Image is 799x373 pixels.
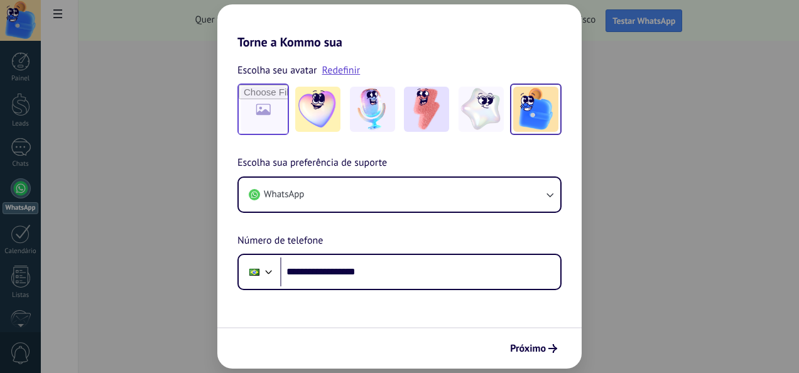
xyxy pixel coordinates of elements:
[322,64,361,77] a: Redefinir
[264,188,304,201] span: WhatsApp
[350,87,395,132] img: -2.jpeg
[237,62,317,78] span: Escolha seu avatar
[504,338,563,359] button: Próximo
[237,233,323,249] span: Número de telefone
[242,259,266,285] div: Brazil: + 55
[513,87,558,132] img: -5.jpeg
[510,344,546,353] span: Próximo
[237,155,387,171] span: Escolha sua preferência de suporte
[239,178,560,212] button: WhatsApp
[295,87,340,132] img: -1.jpeg
[404,87,449,132] img: -3.jpeg
[217,4,582,50] h2: Torne a Kommo sua
[459,87,504,132] img: -4.jpeg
